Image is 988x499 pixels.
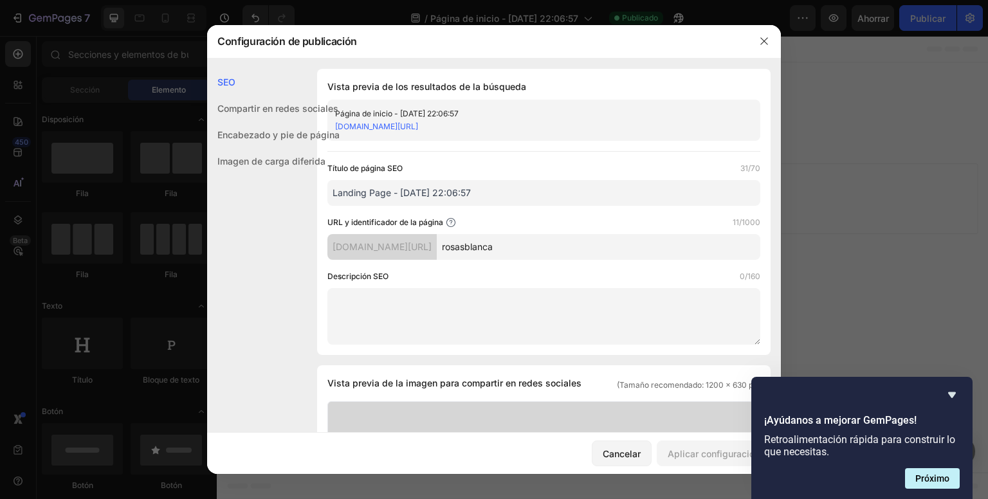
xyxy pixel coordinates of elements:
[347,165,416,177] span: from URL or image
[217,156,325,167] font: Imagen de carga diferida
[248,149,325,163] div: Choose templates
[668,448,760,459] font: Aplicar configuración
[437,234,760,260] input: Manejar
[327,271,389,281] font: Descripción SEO
[740,163,760,173] font: 31/70
[217,103,338,114] font: Compartir en redes sociales
[327,217,443,227] font: URL y identificador de la página
[740,271,760,281] font: 0/160
[657,440,771,466] button: Aplicar configuración
[443,149,521,163] div: Add blank section
[603,448,641,459] font: Cancelar
[335,122,418,131] a: [DOMAIN_NAME][URL]
[327,180,760,206] input: Título
[327,163,403,173] font: Título de página SEO
[764,413,960,428] h2: ¡Ayúdanos a mejorar GemPages!
[349,149,416,163] div: Generate layout
[335,109,459,118] font: Página de inicio - [DATE] 22:06:57
[944,387,960,403] button: Ocultar encuesta
[327,377,581,388] font: Vista previa de la imagen para compartir en redes sociales
[241,165,329,177] span: inspired by CRO experts
[733,217,760,227] font: 11/1000
[764,433,955,458] font: Retroalimentación rápida para construir lo que necesitas.
[905,468,960,489] button: Siguiente pregunta
[217,77,235,87] font: SEO
[356,120,417,134] span: Add section
[617,380,760,390] font: (Tamaño recomendado: 1200 x 630 px)
[592,440,652,466] button: Cancelar
[333,241,432,252] font: [DOMAIN_NAME][URL]
[217,35,357,48] font: Configuración de publicación
[915,473,949,484] font: Próximo
[217,129,340,140] font: Encabezado y pie de página
[764,387,960,489] div: ¡Ayúdanos a mejorar GemPages!
[327,81,526,92] font: Vista previa de los resultados de la búsqueda
[764,414,917,426] font: ¡Ayúdanos a mejorar GemPages!
[433,165,529,177] span: then drag & drop elements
